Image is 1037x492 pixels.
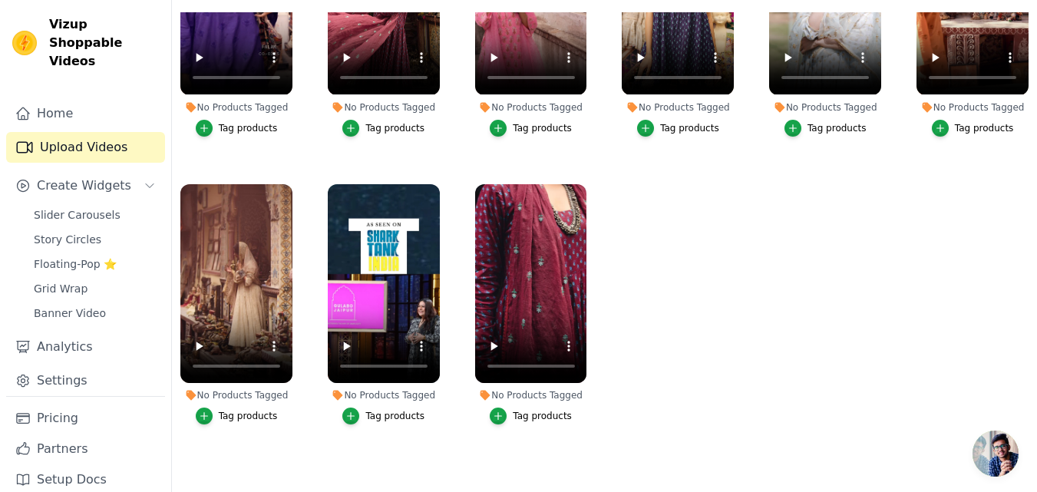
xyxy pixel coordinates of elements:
[49,15,159,71] span: Vizup Shoppable Videos
[475,101,587,114] div: No Products Tagged
[180,389,292,401] div: No Products Tagged
[784,120,867,137] button: Tag products
[6,365,165,396] a: Settings
[490,408,572,424] button: Tag products
[660,122,719,134] div: Tag products
[342,408,424,424] button: Tag products
[6,332,165,362] a: Analytics
[328,101,440,114] div: No Products Tagged
[25,253,165,275] a: Floating-Pop ⭐
[34,281,88,296] span: Grid Wrap
[365,122,424,134] div: Tag products
[328,389,440,401] div: No Products Tagged
[622,101,734,114] div: No Products Tagged
[37,177,131,195] span: Create Widgets
[916,101,1029,114] div: No Products Tagged
[475,389,587,401] div: No Products Tagged
[34,207,121,223] span: Slider Carousels
[6,132,165,163] a: Upload Videos
[513,122,572,134] div: Tag products
[6,170,165,201] button: Create Widgets
[955,122,1014,134] div: Tag products
[6,98,165,129] a: Home
[807,122,867,134] div: Tag products
[490,120,572,137] button: Tag products
[25,278,165,299] a: Grid Wrap
[34,305,106,321] span: Banner Video
[34,232,101,247] span: Story Circles
[180,101,292,114] div: No Products Tagged
[34,256,117,272] span: Floating-Pop ⭐
[365,410,424,422] div: Tag products
[25,229,165,250] a: Story Circles
[12,31,37,55] img: Vizup
[25,302,165,324] a: Banner Video
[6,403,165,434] a: Pricing
[342,120,424,137] button: Tag products
[513,410,572,422] div: Tag products
[932,120,1014,137] button: Tag products
[196,408,278,424] button: Tag products
[637,120,719,137] button: Tag products
[769,101,881,114] div: No Products Tagged
[219,122,278,134] div: Tag products
[196,120,278,137] button: Tag products
[973,431,1019,477] a: Open chat
[6,434,165,464] a: Partners
[219,410,278,422] div: Tag products
[25,204,165,226] a: Slider Carousels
